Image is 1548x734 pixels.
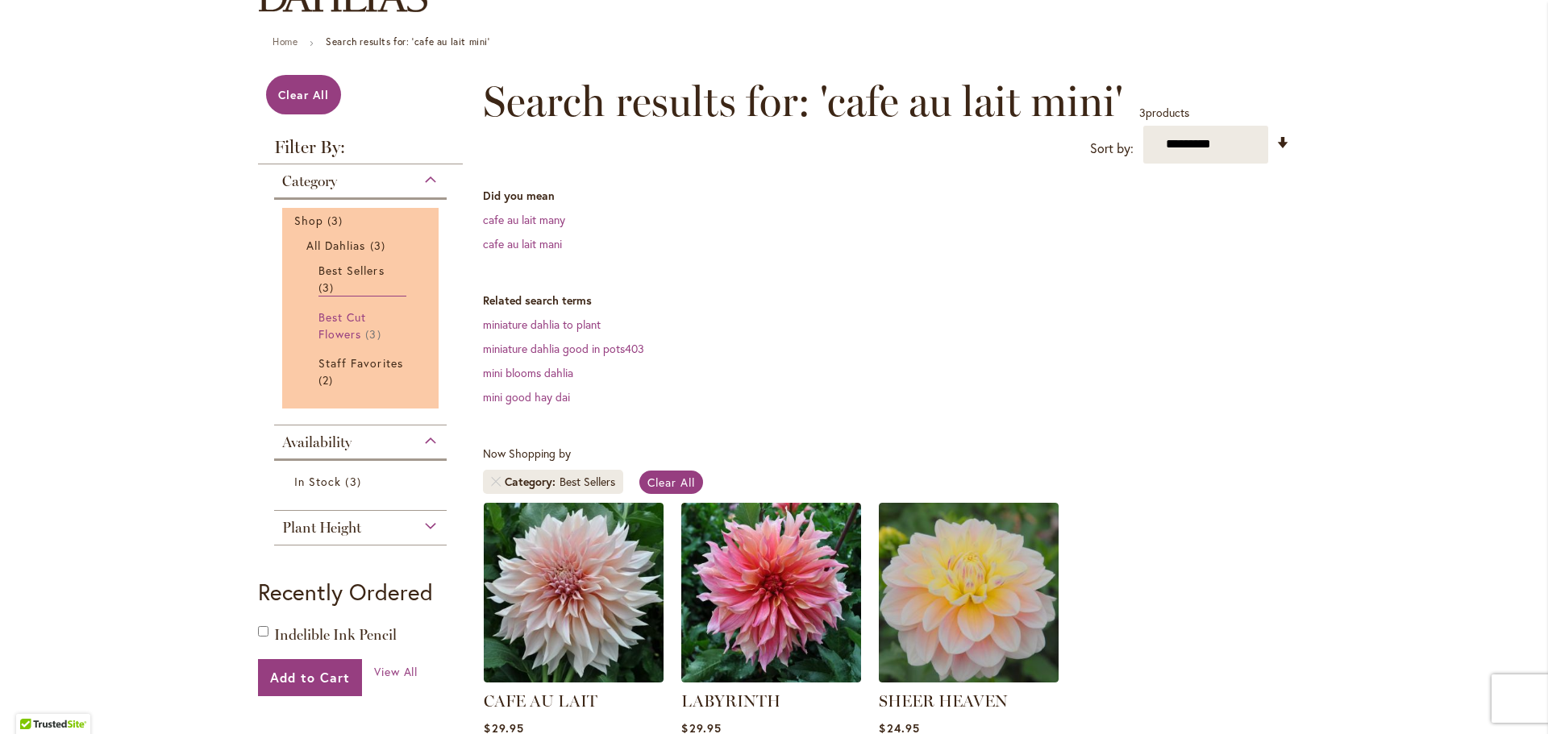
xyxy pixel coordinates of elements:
strong: Filter By: [258,139,463,164]
a: Remove Category Best Sellers [491,477,501,487]
span: 3 [370,237,389,254]
span: 3 [318,279,338,296]
a: Best Cut Flowers [318,309,406,342]
span: 3 [327,212,347,229]
span: Clear All [278,87,329,102]
span: View All [374,664,418,679]
a: Shop [294,212,431,229]
a: SHEER HEAVEN [879,691,1008,711]
span: Shop [294,213,323,228]
img: SHEER HEAVEN [879,503,1059,682]
a: CAFE AU LAIT [484,691,597,711]
img: Café Au Lait [484,503,664,682]
a: miniature dahlia good in pots403 [483,341,644,356]
a: Clear All [639,471,703,494]
dt: Related search terms [483,292,1290,309]
span: All Dahlias [306,238,366,253]
span: Best Sellers [318,263,385,278]
a: Home [273,35,298,48]
dt: Did you mean [483,188,1290,204]
a: Café Au Lait [484,670,664,686]
a: All Dahlias [306,237,418,254]
a: Indelible Ink Pencil [274,626,397,644]
strong: Search results for: 'cafe au lait mini' [326,35,489,48]
a: miniature dahlia to plant [483,317,601,332]
a: Labyrinth [681,670,861,686]
span: Best Cut Flowers [318,309,366,342]
span: Add to Cart [270,669,350,686]
a: mini good hay dai [483,389,570,404]
strong: Recently Ordered [258,577,433,607]
a: Best Sellers [318,262,406,297]
span: In Stock [294,474,341,489]
span: Staff Favorites [318,355,403,371]
a: LABYRINTH [681,691,780,711]
button: Add to Cart [258,659,362,696]
a: mini blooms dahlia [483,365,573,380]
span: 3 [365,326,385,342]
a: SHEER HEAVEN [879,670,1059,686]
div: Best Sellers [560,474,615,490]
span: Category [282,172,337,190]
iframe: Launch Accessibility Center [12,677,57,722]
a: Clear All [266,75,341,114]
span: Now Shopping by [483,446,571,461]
img: Labyrinth [681,503,861,682]
span: 3 [1139,105,1146,120]
label: Sort by: [1090,134,1134,164]
span: 3 [345,473,364,490]
span: Plant Height [282,519,361,537]
a: cafe au lait many [483,212,565,227]
a: Staff Favorites [318,355,406,388]
span: Category [505,474,560,490]
p: products [1139,100,1189,126]
a: In Stock 3 [294,473,431,490]
span: 2 [318,371,337,388]
a: View All [374,664,418,680]
a: cafe au lait mani [483,236,562,251]
span: Availability [282,433,352,451]
span: Clear All [647,475,695,490]
span: Search results for: 'cafe au lait mini' [483,77,1123,126]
